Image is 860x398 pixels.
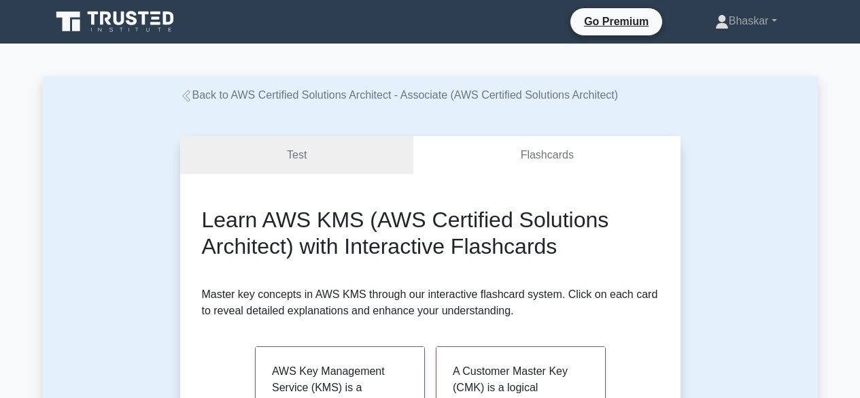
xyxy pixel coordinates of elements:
[180,89,619,101] a: Back to AWS Certified Solutions Architect - Associate (AWS Certified Solutions Architect)
[202,286,659,319] p: Master key concepts in AWS KMS through our interactive flashcard system. Click on each card to re...
[180,136,414,175] a: Test
[576,13,657,30] a: Go Premium
[413,136,680,175] a: Flashcards
[202,207,659,259] h2: Learn AWS KMS (AWS Certified Solutions Architect) with Interactive Flashcards
[683,7,810,35] a: Bhaskar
